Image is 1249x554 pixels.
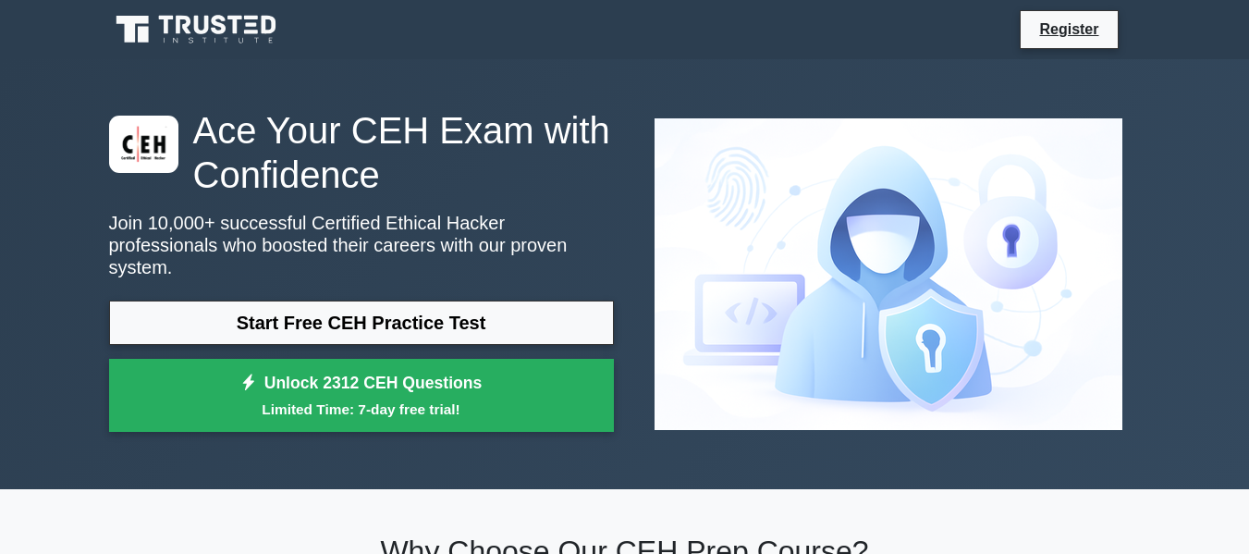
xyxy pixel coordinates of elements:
[640,104,1137,445] img: Certified Ethical Hacker Preview
[109,301,614,345] a: Start Free CEH Practice Test
[132,399,591,420] small: Limited Time: 7-day free trial!
[109,359,614,433] a: Unlock 2312 CEH QuestionsLimited Time: 7-day free trial!
[109,108,614,197] h1: Ace Your CEH Exam with Confidence
[109,212,614,278] p: Join 10,000+ successful Certified Ethical Hacker professionals who boosted their careers with our...
[1028,18,1109,41] a: Register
